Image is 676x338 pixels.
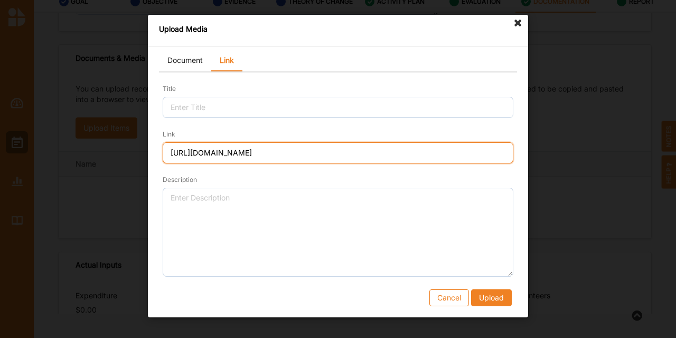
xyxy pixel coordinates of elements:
[163,176,197,184] label: Description
[159,24,208,34] label: Upload Media
[163,85,176,93] label: Title
[163,97,513,118] input: Enter Title
[211,50,242,71] a: Link
[163,130,175,139] label: Link
[163,142,513,163] input: Enter Link
[159,50,211,71] a: Document
[429,289,469,306] button: Cancel
[471,289,512,306] button: Upload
